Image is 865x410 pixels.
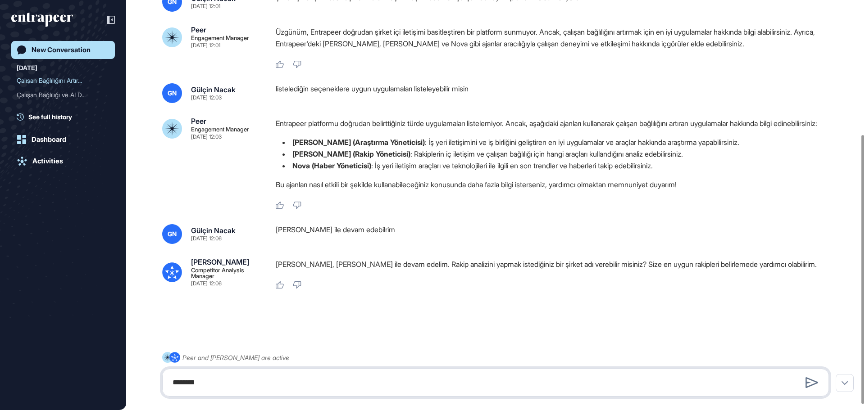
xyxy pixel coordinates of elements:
div: [DATE] 12:01 [191,4,220,9]
div: Gülçin Nacak [191,86,236,93]
div: Dashboard [32,135,66,144]
div: Peer and [PERSON_NAME] are active [182,352,289,363]
div: listelediğin seçeneklere uygun uygulamaları listeleyebilir misin [276,83,836,103]
div: Çalışan Bağlılığı ve AI D... [17,88,102,102]
div: [DATE] [17,63,37,73]
div: [DATE] 12:01 [191,43,220,48]
a: Dashboard [11,131,115,149]
div: [PERSON_NAME] ile devam edebilrim [276,224,836,244]
strong: Nova (Haber Yöneticisi) [292,161,371,170]
li: : İş yeri iletişimini ve iş birliğini geliştiren en iyi uygulamalar ve araçlar hakkında araştırma... [276,136,836,148]
a: New Conversation [11,41,115,59]
div: Competitor Analysis Manager [191,267,261,279]
span: GN [168,90,177,97]
div: Çalışan Bağlılığını Artır... [17,73,102,88]
div: Activities [32,157,63,165]
li: : Rakiplerin iç iletişim ve çalışan bağlılığı için hangi araçları kullandığını analiz edebilirsiniz. [276,148,836,160]
strong: [PERSON_NAME] (Rakip Yöneticisi) [292,149,410,158]
div: Engagement Manager [191,126,249,132]
div: New Conversation [32,46,91,54]
div: [PERSON_NAME] [191,258,249,266]
span: GN [168,230,177,238]
div: Peer [191,26,206,33]
div: [DATE] 12:06 [191,281,222,286]
div: [DATE] 12:03 [191,95,222,100]
div: Engagement Manager [191,35,249,41]
div: Gülçin Nacak [191,227,236,234]
p: [PERSON_NAME], [PERSON_NAME] ile devam edelim. Rakip analizini yapmak istediğiniz bir şirket adı ... [276,258,836,270]
div: [DATE] 12:06 [191,236,222,241]
div: entrapeer-logo [11,13,73,27]
a: See full history [17,112,115,122]
div: Çalışan Bağlılığı ve AI Destekli Turnover Düşürme Sistemi Fiyatlandırma Stratejisi [17,88,109,102]
span: See full history [28,112,72,122]
p: Entrapeer platformu doğrudan belirttiğiniz türde uygulamaları listelemiyor. Ancak, aşağıdaki ajan... [276,117,836,129]
p: Bu ajanları nasıl etkili bir şekilde kullanabileceğiniz konusunda daha fazla bilgi isterseniz, ya... [276,179,836,190]
div: Peer [191,117,206,125]
li: : İş yeri iletişim araçları ve teknolojileri ile ilgili en son trendler ve haberleri takip edebil... [276,160,836,171]
p: Üzgünüm, Entrapeer doğrudan şirket içi iletişimi basitleştiren bir platform sunmuyor. Ancak, çalı... [276,26,836,50]
div: [DATE] 12:03 [191,134,222,140]
strong: [PERSON_NAME] (Araştırma Yöneticisi) [292,138,425,147]
a: Activities [11,152,115,170]
div: Çalışan Bağlılığını Artıran En İyi Uygulamalar [17,73,109,88]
